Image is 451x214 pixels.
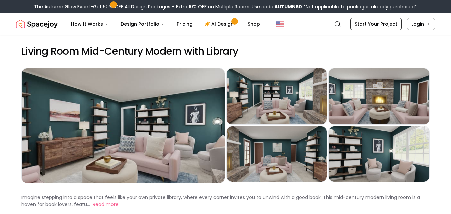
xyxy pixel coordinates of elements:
h2: Living Room Mid-Century Modern with Library [21,45,430,57]
span: Use code: [252,3,302,10]
a: Spacejoy [16,17,58,31]
a: Shop [242,17,265,31]
a: Pricing [171,17,198,31]
nav: Main [66,17,265,31]
nav: Global [16,13,435,35]
button: Read more [93,201,119,208]
a: Login [407,18,435,30]
div: The Autumn Glow Event-Get 50% OFF All Design Packages + Extra 10% OFF on Multiple Rooms. [34,3,417,10]
img: Spacejoy Logo [16,17,58,31]
button: How It Works [66,17,114,31]
p: Imagine stepping into a space that feels like your own private library, where every corner invite... [21,194,420,208]
img: United States [276,20,284,28]
span: *Not applicable to packages already purchased* [302,3,417,10]
b: AUTUMN50 [274,3,302,10]
a: Start Your Project [350,18,402,30]
button: Design Portfolio [115,17,170,31]
a: AI Design [199,17,241,31]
